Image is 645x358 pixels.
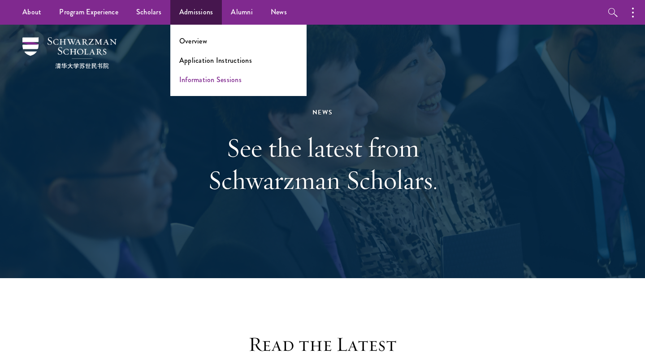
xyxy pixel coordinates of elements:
[179,55,252,65] a: Application Instructions
[168,131,477,196] h1: See the latest from Schwarzman Scholars.
[168,107,477,118] div: News
[179,74,242,85] a: Information Sessions
[184,332,462,357] h3: Read the Latest
[22,37,117,69] img: Schwarzman Scholars
[179,36,207,46] a: Overview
